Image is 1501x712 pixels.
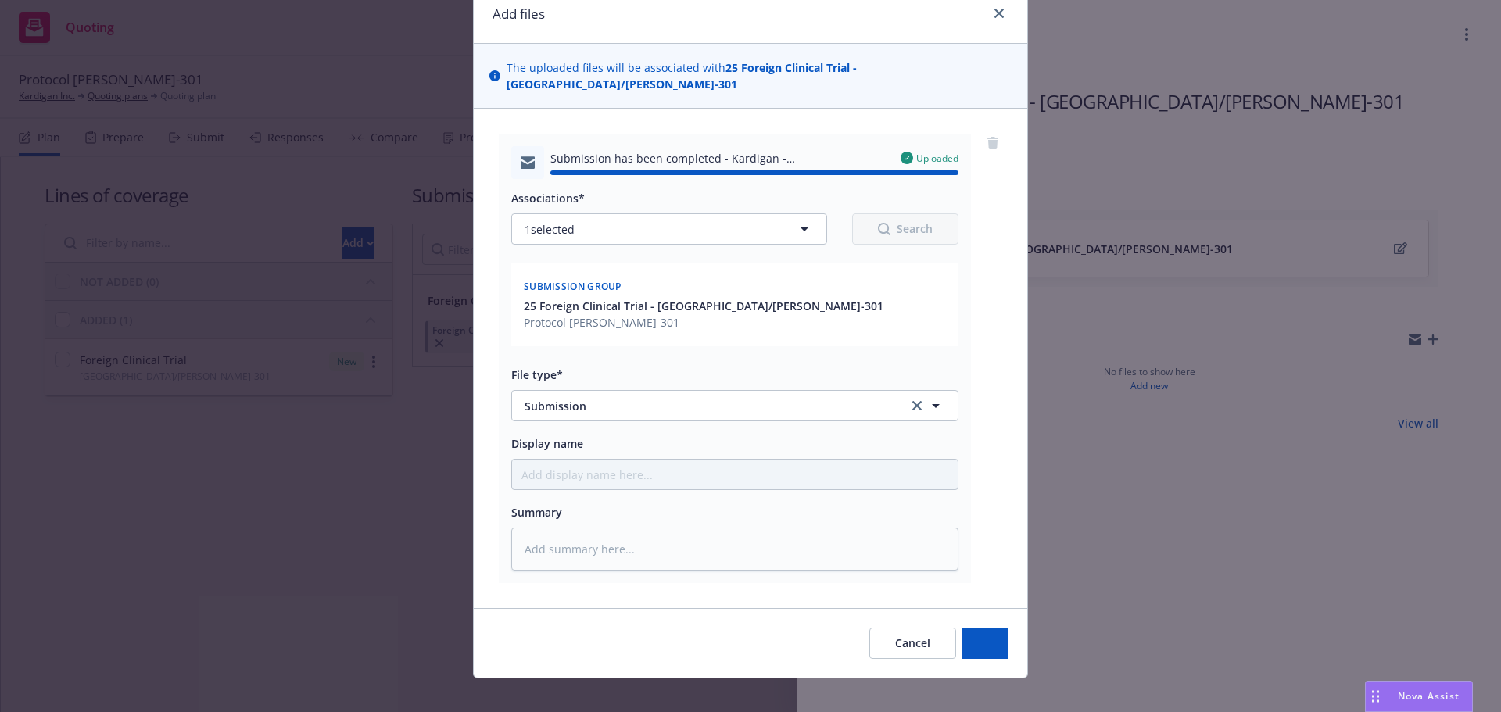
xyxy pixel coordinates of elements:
[1366,682,1385,711] div: Drag to move
[525,398,887,414] span: Submission
[1398,689,1460,703] span: Nova Assist
[908,396,926,415] a: clear selection
[1365,681,1473,712] button: Nova Assist
[511,390,958,421] button: Submissionclear selection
